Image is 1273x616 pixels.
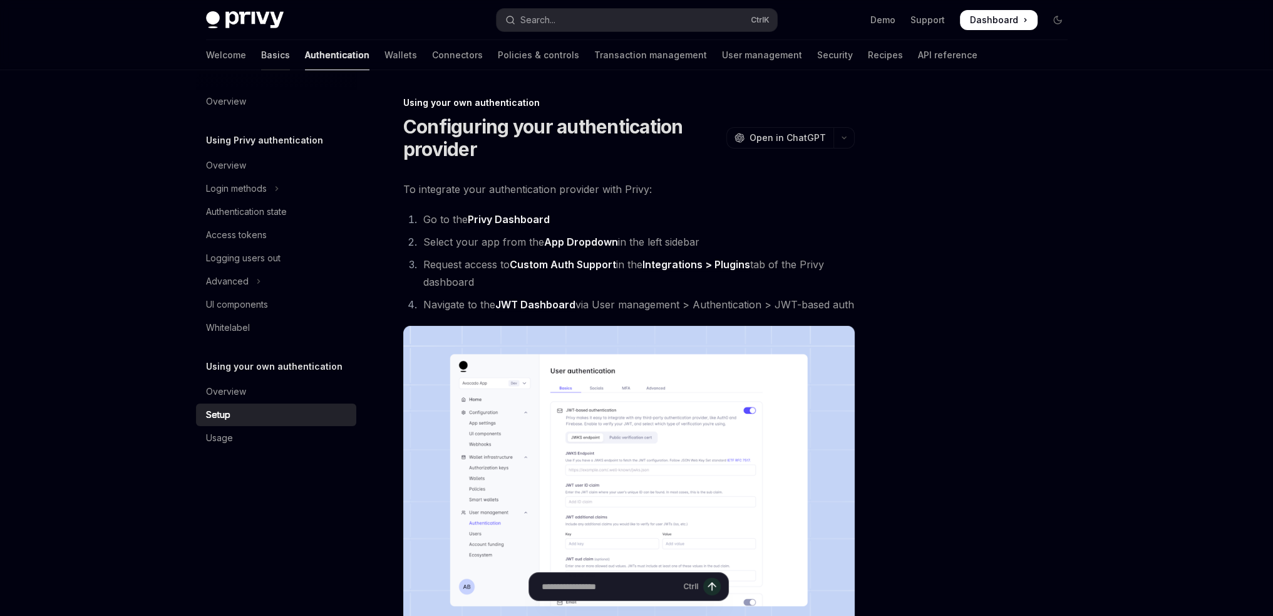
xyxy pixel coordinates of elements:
[196,90,356,113] a: Overview
[510,258,616,271] strong: Custom Auth Support
[206,274,249,289] div: Advanced
[206,11,284,29] img: dark logo
[196,154,356,177] a: Overview
[703,578,721,595] button: Send message
[261,40,290,70] a: Basics
[196,270,356,293] button: Toggle Advanced section
[206,384,246,399] div: Overview
[206,181,267,196] div: Login methods
[468,213,550,226] a: Privy Dashboard
[868,40,903,70] a: Recipes
[305,40,369,70] a: Authentication
[468,213,550,226] strong: Privy Dashboard
[196,293,356,316] a: UI components
[750,132,826,144] span: Open in ChatGPT
[594,40,707,70] a: Transaction management
[206,227,267,243] div: Access tokens
[196,404,356,426] a: Setup
[544,236,618,248] strong: App Dropdown
[206,251,281,266] div: Logging users out
[206,133,323,148] h5: Using Privy authentication
[1048,10,1068,30] button: Toggle dark mode
[196,247,356,269] a: Logging users out
[206,431,233,446] div: Usage
[817,40,853,70] a: Security
[642,258,750,271] a: Integrations > Plugins
[910,14,945,26] a: Support
[420,256,855,291] li: Request access to in the tab of the Privy dashboard
[870,14,895,26] a: Demo
[206,204,287,219] div: Authentication state
[403,97,855,109] div: Using your own authentication
[196,201,356,223] a: Authentication state
[196,380,356,403] a: Overview
[960,10,1038,30] a: Dashboard
[726,127,833,149] button: Open in ChatGPT
[196,316,356,339] a: Whitelabel
[420,296,855,313] li: Navigate to the via User management > Authentication > JWT-based auth
[196,177,356,200] button: Toggle Login methods section
[196,224,356,246] a: Access tokens
[206,359,343,374] h5: Using your own authentication
[403,115,721,160] h1: Configuring your authentication provider
[498,40,579,70] a: Policies & controls
[403,180,855,198] span: To integrate your authentication provider with Privy:
[384,40,417,70] a: Wallets
[918,40,977,70] a: API reference
[495,298,575,311] a: JWT Dashboard
[206,297,268,312] div: UI components
[520,13,555,28] div: Search...
[206,320,250,335] div: Whitelabel
[722,40,802,70] a: User management
[206,94,246,109] div: Overview
[196,427,356,449] a: Usage
[206,158,246,173] div: Overview
[420,211,855,228] li: Go to the
[497,9,777,31] button: Open search
[751,15,770,25] span: Ctrl K
[542,573,678,600] input: Ask a question...
[432,40,483,70] a: Connectors
[206,407,230,422] div: Setup
[970,14,1018,26] span: Dashboard
[206,40,246,70] a: Welcome
[420,233,855,251] li: Select your app from the in the left sidebar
